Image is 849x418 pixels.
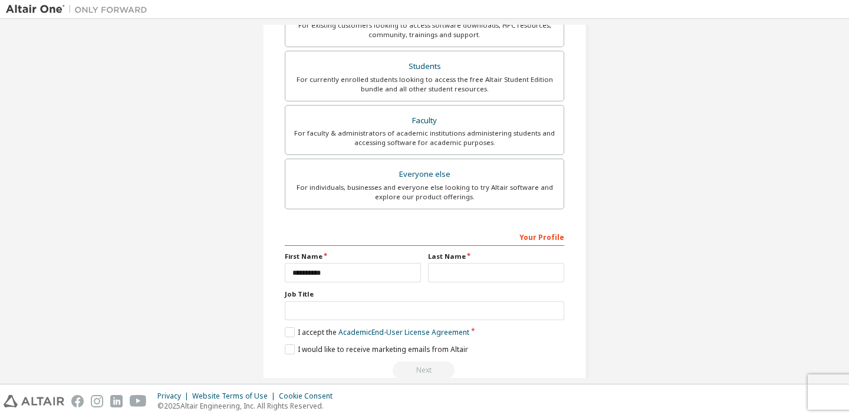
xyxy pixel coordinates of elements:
[285,289,564,299] label: Job Title
[4,395,64,407] img: altair_logo.svg
[292,58,557,75] div: Students
[285,227,564,246] div: Your Profile
[279,391,340,401] div: Cookie Consent
[157,401,340,411] p: © 2025 Altair Engineering, Inc. All Rights Reserved.
[292,113,557,129] div: Faculty
[285,327,469,337] label: I accept the
[285,344,468,354] label: I would like to receive marketing emails from Altair
[292,21,557,40] div: For existing customers looking to access software downloads, HPC resources, community, trainings ...
[292,75,557,94] div: For currently enrolled students looking to access the free Altair Student Edition bundle and all ...
[292,166,557,183] div: Everyone else
[192,391,279,401] div: Website Terms of Use
[428,252,564,261] label: Last Name
[292,129,557,147] div: For faculty & administrators of academic institutions administering students and accessing softwa...
[285,361,564,379] div: Read and acccept EULA to continue
[6,4,153,15] img: Altair One
[338,327,469,337] a: Academic End-User License Agreement
[91,395,103,407] img: instagram.svg
[71,395,84,407] img: facebook.svg
[110,395,123,407] img: linkedin.svg
[130,395,147,407] img: youtube.svg
[157,391,192,401] div: Privacy
[285,252,421,261] label: First Name
[292,183,557,202] div: For individuals, businesses and everyone else looking to try Altair software and explore our prod...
